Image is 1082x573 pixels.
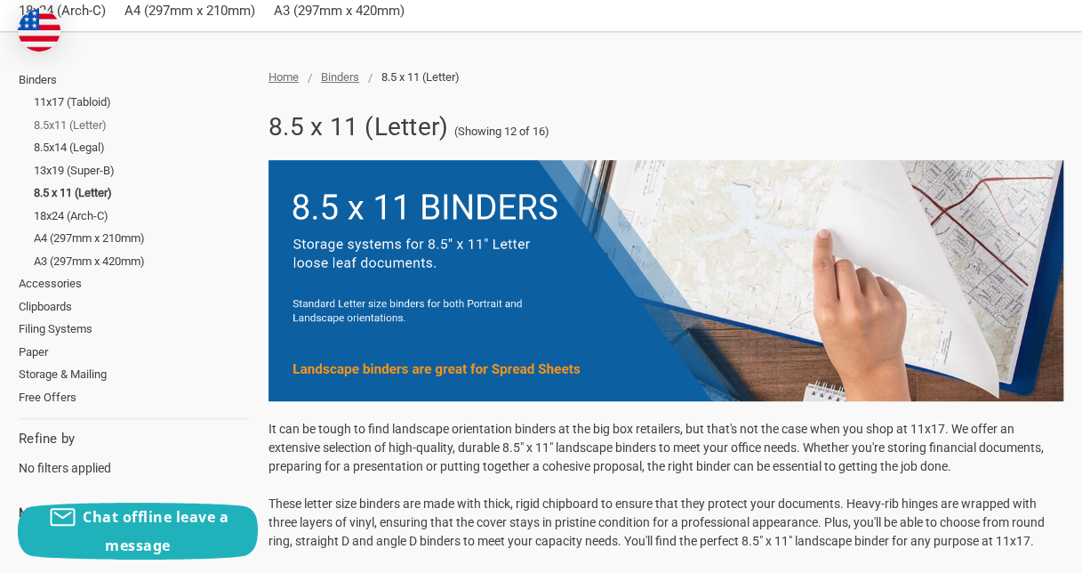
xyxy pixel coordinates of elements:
[19,272,249,295] a: Accessories
[321,70,359,84] a: Binders
[34,182,249,205] a: 8.5 x 11 (Letter)
[268,160,1063,401] img: 3.png
[19,69,249,92] a: Binders
[19,295,249,319] a: Clipboards
[381,70,460,84] span: 8.5 x 11 (Letter)
[268,420,1063,551] p: It can be tough to find landscape orientation binders at the big box retailers, but that's not th...
[19,318,249,341] a: Filing Systems
[34,205,249,228] a: 18x24 (Arch-C)
[34,227,249,250] a: A4 (297mm x 210mm)
[18,9,60,52] img: duty and tax information for United States
[34,136,249,159] a: 8.5x14 (Legal)
[19,429,249,477] div: No filters applied
[34,114,249,137] a: 8.5x11 (Letter)
[34,91,249,114] a: 11x17 (Tabloid)
[268,70,299,84] a: Home
[268,104,448,150] h1: 8.5 x 11 (Letter)
[83,507,228,555] span: Chat offline leave a message
[19,363,249,386] a: Storage & Mailing
[19,429,249,449] h5: Refine by
[34,250,249,273] a: A3 (297mm x 420mm)
[19,341,249,364] a: Paper
[18,503,258,560] button: Chat offline leave a message
[19,386,249,409] a: Free Offers
[34,159,249,182] a: 13x19 (Super-B)
[454,123,549,141] span: (Showing 12 of 16)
